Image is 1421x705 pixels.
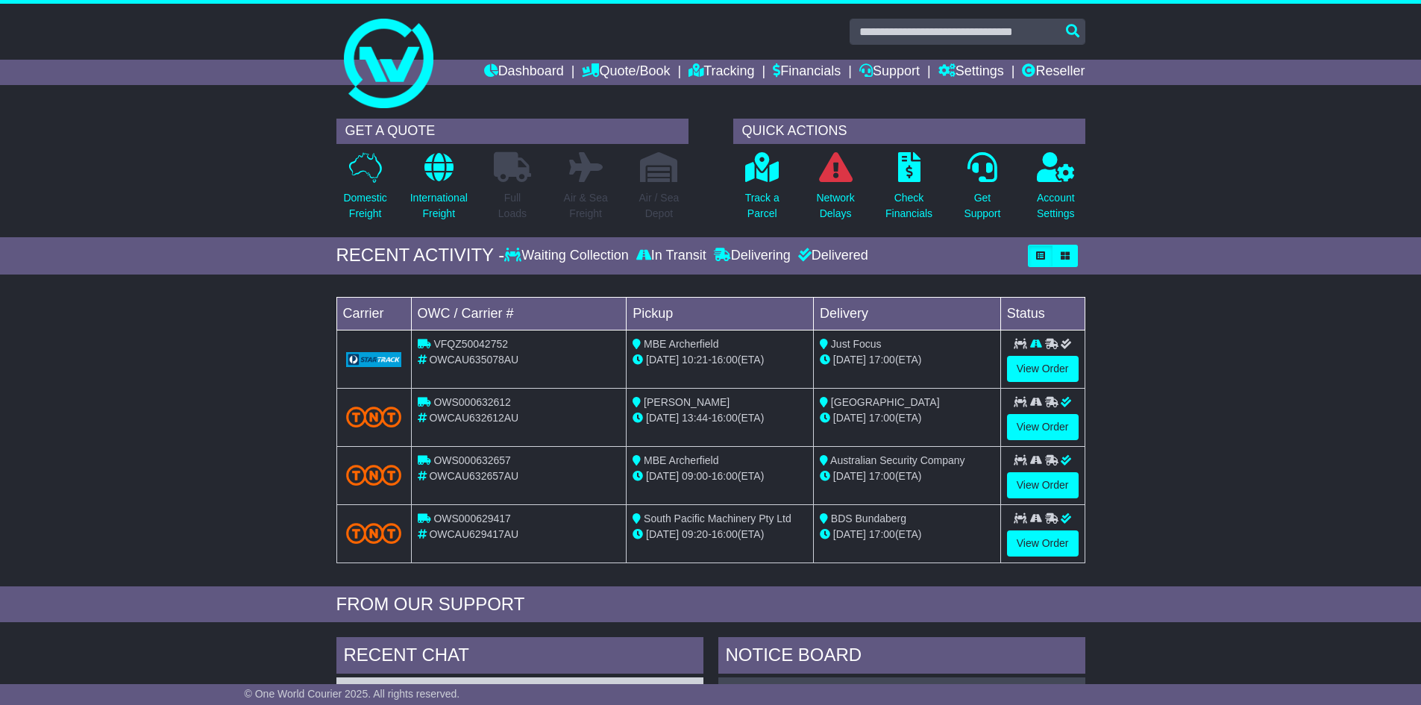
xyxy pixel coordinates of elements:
[869,354,895,366] span: 17:00
[633,410,807,426] div: - (ETA)
[646,412,679,424] span: [DATE]
[859,60,920,85] a: Support
[646,470,679,482] span: [DATE]
[745,190,779,222] p: Track a Parcel
[504,248,632,264] div: Waiting Collection
[336,245,505,266] div: RECENT ACTIVITY -
[644,338,718,350] span: MBE Archerfield
[820,410,994,426] div: (ETA)
[411,297,627,330] td: OWC / Carrier #
[963,151,1001,230] a: GetSupport
[564,190,608,222] p: Air & Sea Freight
[688,60,754,85] a: Tracking
[718,637,1085,677] div: NOTICE BOARD
[494,190,531,222] p: Full Loads
[633,527,807,542] div: - (ETA)
[833,528,866,540] span: [DATE]
[794,248,868,264] div: Delivered
[830,454,965,466] span: Australian Security Company
[833,354,866,366] span: [DATE]
[712,412,738,424] span: 16:00
[346,407,402,427] img: TNT_Domestic.png
[639,190,680,222] p: Air / Sea Depot
[633,469,807,484] div: - (ETA)
[682,528,708,540] span: 09:20
[710,248,794,264] div: Delivering
[773,60,841,85] a: Financials
[815,151,855,230] a: NetworkDelays
[1007,530,1079,557] a: View Order
[644,396,730,408] span: [PERSON_NAME]
[869,528,895,540] span: 17:00
[484,60,564,85] a: Dashboard
[1037,190,1075,222] p: Account Settings
[820,352,994,368] div: (ETA)
[346,465,402,485] img: TNT_Domestic.png
[885,151,933,230] a: CheckFinancials
[885,190,932,222] p: Check Financials
[682,354,708,366] span: 10:21
[429,354,518,366] span: OWCAU635078AU
[433,513,511,524] span: OWS000629417
[744,151,780,230] a: Track aParcel
[429,470,518,482] span: OWCAU632657AU
[816,190,854,222] p: Network Delays
[869,412,895,424] span: 17:00
[336,297,411,330] td: Carrier
[682,412,708,424] span: 13:44
[682,470,708,482] span: 09:00
[245,688,460,700] span: © One World Courier 2025. All rights reserved.
[429,412,518,424] span: OWCAU632612AU
[733,119,1085,144] div: QUICK ACTIONS
[346,523,402,543] img: TNT_Domestic.png
[429,528,518,540] span: OWCAU629417AU
[336,594,1085,615] div: FROM OUR SUPPORT
[964,190,1000,222] p: Get Support
[346,352,402,367] img: GetCarrierServiceLogo
[336,119,688,144] div: GET A QUOTE
[343,190,386,222] p: Domestic Freight
[582,60,670,85] a: Quote/Book
[633,248,710,264] div: In Transit
[646,528,679,540] span: [DATE]
[820,469,994,484] div: (ETA)
[833,470,866,482] span: [DATE]
[646,354,679,366] span: [DATE]
[1007,414,1079,440] a: View Order
[813,297,1000,330] td: Delivery
[644,513,791,524] span: South Pacific Machinery Pty Ltd
[869,470,895,482] span: 17:00
[433,396,511,408] span: OWS000632612
[433,338,508,350] span: VFQZ50042752
[342,151,387,230] a: DomesticFreight
[712,470,738,482] span: 16:00
[1007,356,1079,382] a: View Order
[644,454,718,466] span: MBE Archerfield
[1036,151,1076,230] a: AccountSettings
[1000,297,1085,330] td: Status
[820,527,994,542] div: (ETA)
[831,338,882,350] span: Just Focus
[831,513,906,524] span: BDS Bundaberg
[938,60,1004,85] a: Settings
[833,412,866,424] span: [DATE]
[633,352,807,368] div: - (ETA)
[336,637,703,677] div: RECENT CHAT
[410,190,468,222] p: International Freight
[410,151,468,230] a: InternationalFreight
[712,528,738,540] span: 16:00
[433,454,511,466] span: OWS000632657
[712,354,738,366] span: 16:00
[627,297,814,330] td: Pickup
[831,396,940,408] span: [GEOGRAPHIC_DATA]
[1022,60,1085,85] a: Reseller
[1007,472,1079,498] a: View Order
